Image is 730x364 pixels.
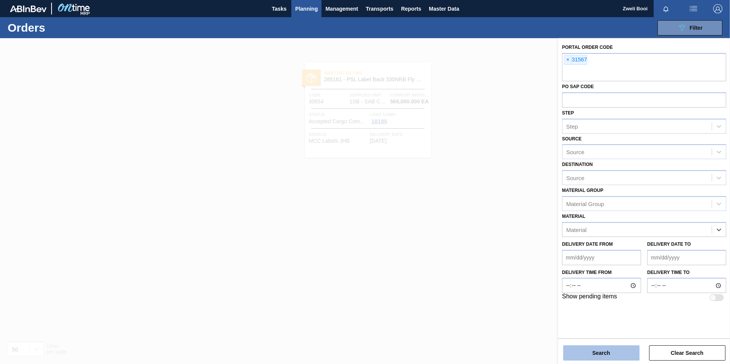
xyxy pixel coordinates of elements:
label: Material Group [562,188,603,193]
label: Destination [562,162,593,167]
label: Material [562,214,585,219]
div: Source [566,149,585,155]
img: Logout [713,4,722,13]
button: Filter [657,20,722,35]
span: × [564,55,572,64]
label: Step [562,110,574,116]
img: TNhmsLtSVTkK8tSr43FrP2fwEKptu5GPRR3wAAAABJRU5ErkJggg== [10,5,47,12]
span: Management [325,4,358,13]
label: Show pending items [562,293,617,302]
div: Material [566,226,586,233]
span: Master Data [429,4,459,13]
h1: Orders [8,23,122,32]
label: Delivery time from [562,267,641,278]
div: Material Group [566,200,604,207]
label: Delivery Date to [647,242,691,247]
div: Step [566,123,578,129]
div: Source [566,175,585,181]
span: Reports [401,4,421,13]
span: Tasks [271,4,287,13]
span: Planning [295,4,318,13]
label: PO SAP Code [562,84,594,89]
span: Filter [690,25,703,31]
label: Delivery time to [647,267,726,278]
label: Source [562,136,581,142]
button: Notifications [654,3,678,14]
input: mm/dd/yyyy [562,250,641,265]
label: Delivery Date from [562,242,613,247]
img: userActions [689,4,698,13]
div: 31567 [564,55,587,65]
label: Portal Order Code [562,45,613,50]
input: mm/dd/yyyy [647,250,726,265]
span: Transports [366,4,393,13]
